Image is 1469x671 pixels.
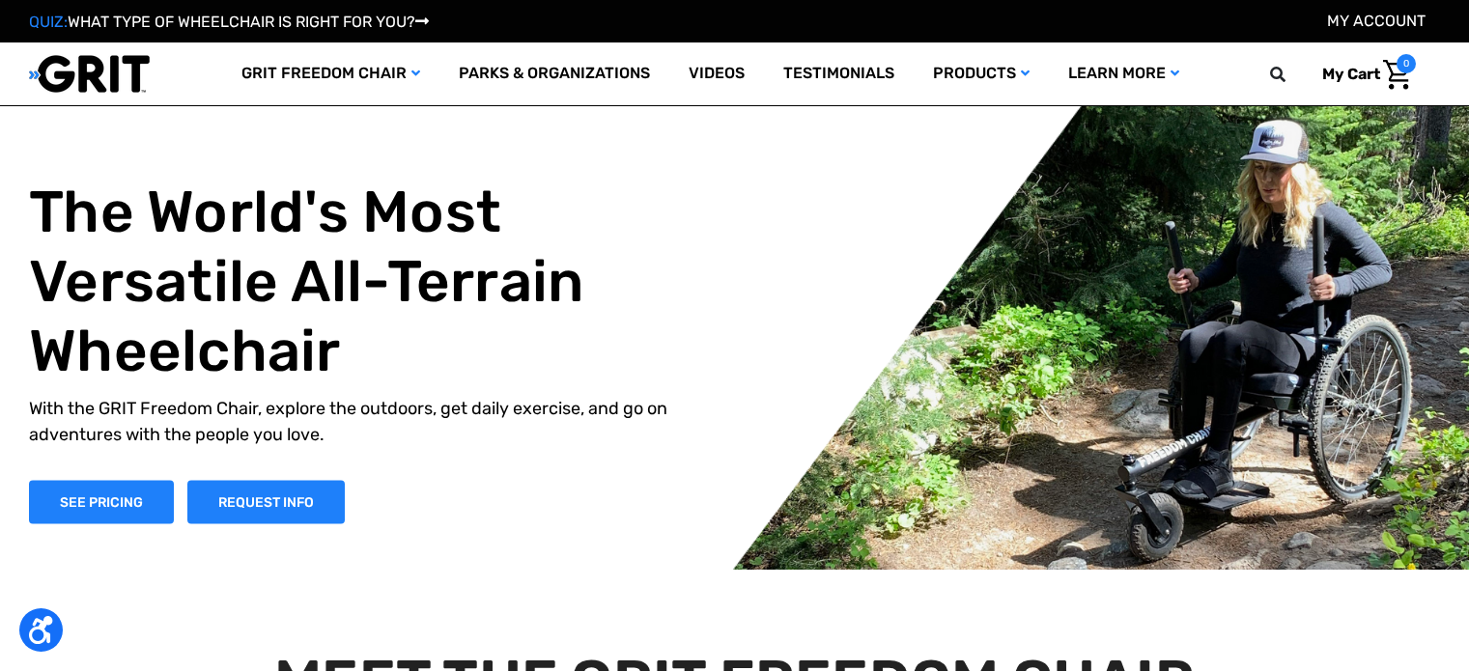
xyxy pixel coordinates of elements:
[1327,12,1426,30] a: Account
[764,42,914,105] a: Testimonials
[439,42,669,105] a: Parks & Organizations
[29,54,150,94] img: GRIT All-Terrain Wheelchair and Mobility Equipment
[29,13,68,31] span: QUIZ:
[669,42,764,105] a: Videos
[1383,60,1411,90] img: Cart
[1049,42,1199,105] a: Learn More
[914,42,1049,105] a: Products
[29,13,429,31] a: QUIZ:WHAT TYPE OF WHEELCHAIR IS RIGHT FOR YOU?
[29,480,174,523] a: Shop Now
[29,177,711,385] h1: The World's Most Versatile All-Terrain Wheelchair
[29,395,711,447] p: With the GRIT Freedom Chair, explore the outdoors, get daily exercise, and go on adventures with ...
[1322,65,1380,83] span: My Cart
[187,480,345,523] a: Slide number 1, Request Information
[222,42,439,105] a: GRIT Freedom Chair
[1279,54,1308,95] input: Search
[1308,54,1416,95] a: Cart with 0 items
[1397,54,1416,73] span: 0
